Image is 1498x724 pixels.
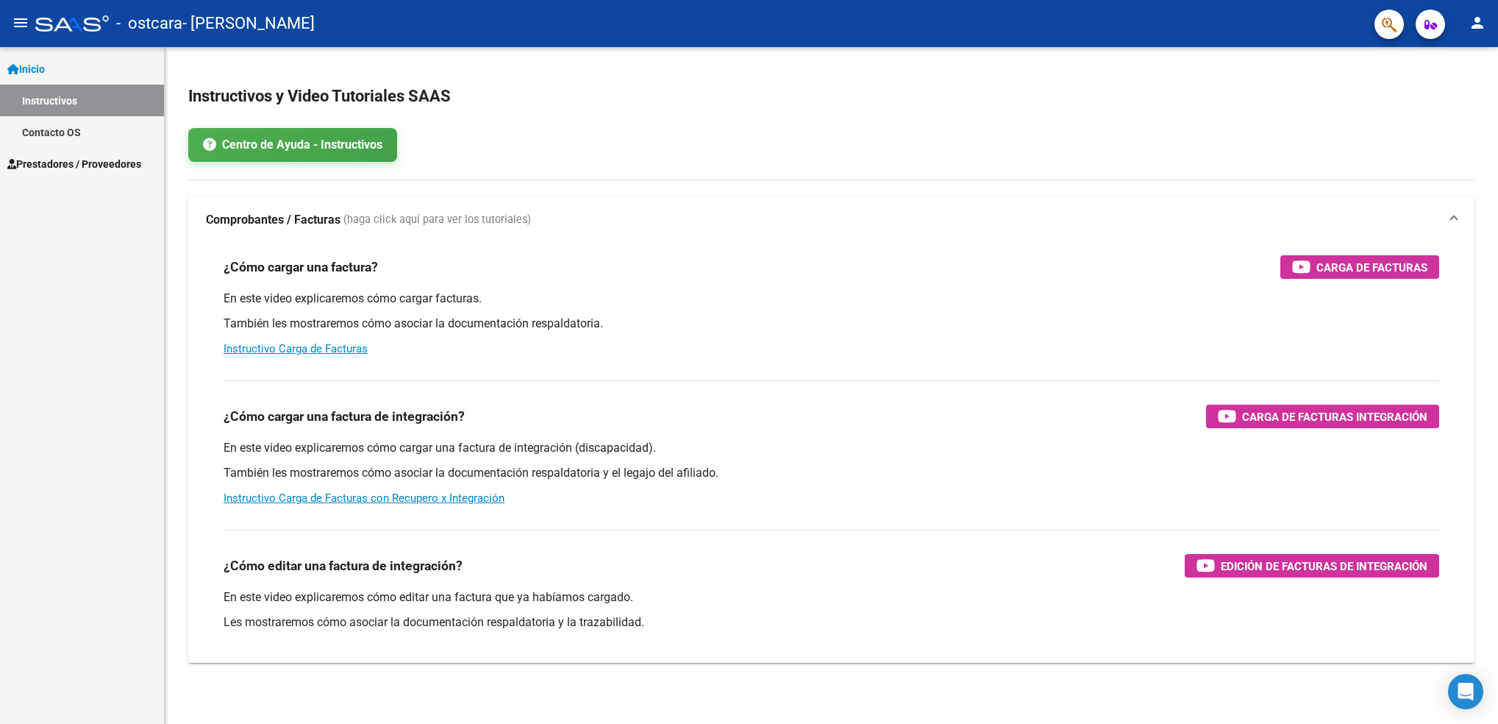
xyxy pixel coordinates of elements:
[1221,557,1427,575] span: Edición de Facturas de integración
[1280,255,1439,279] button: Carga de Facturas
[116,7,182,40] span: - ostcara
[224,342,368,355] a: Instructivo Carga de Facturas
[7,61,45,77] span: Inicio
[188,196,1474,244] mat-expansion-panel-header: Comprobantes / Facturas (haga click aquí para ver los tutoriales)
[1448,674,1483,709] div: Open Intercom Messenger
[224,316,1439,332] p: También les mostraremos cómo asociar la documentación respaldatoria.
[1206,405,1439,428] button: Carga de Facturas Integración
[182,7,315,40] span: - [PERSON_NAME]
[206,212,340,228] strong: Comprobantes / Facturas
[188,82,1474,110] h2: Instructivos y Video Tutoriales SAAS
[1242,408,1427,426] span: Carga de Facturas Integración
[12,14,29,32] mat-icon: menu
[224,406,465,427] h3: ¿Cómo cargar una factura de integración?
[224,589,1439,606] p: En este video explicaremos cómo editar una factura que ya habíamos cargado.
[224,291,1439,307] p: En este video explicaremos cómo cargar facturas.
[1469,14,1486,32] mat-icon: person
[224,465,1439,481] p: También les mostraremos cómo asociar la documentación respaldatoria y el legajo del afiliado.
[224,440,1439,456] p: En este video explicaremos cómo cargar una factura de integración (discapacidad).
[7,156,141,172] span: Prestadores / Proveedores
[224,614,1439,631] p: Les mostraremos cómo asociar la documentación respaldatoria y la trazabilidad.
[343,212,531,228] span: (haga click aquí para ver los tutoriales)
[188,244,1474,663] div: Comprobantes / Facturas (haga click aquí para ver los tutoriales)
[1316,258,1427,277] span: Carga de Facturas
[1185,554,1439,578] button: Edición de Facturas de integración
[224,257,378,277] h3: ¿Cómo cargar una factura?
[224,491,504,505] a: Instructivo Carga de Facturas con Recupero x Integración
[188,128,397,162] a: Centro de Ayuda - Instructivos
[224,556,463,576] h3: ¿Cómo editar una factura de integración?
